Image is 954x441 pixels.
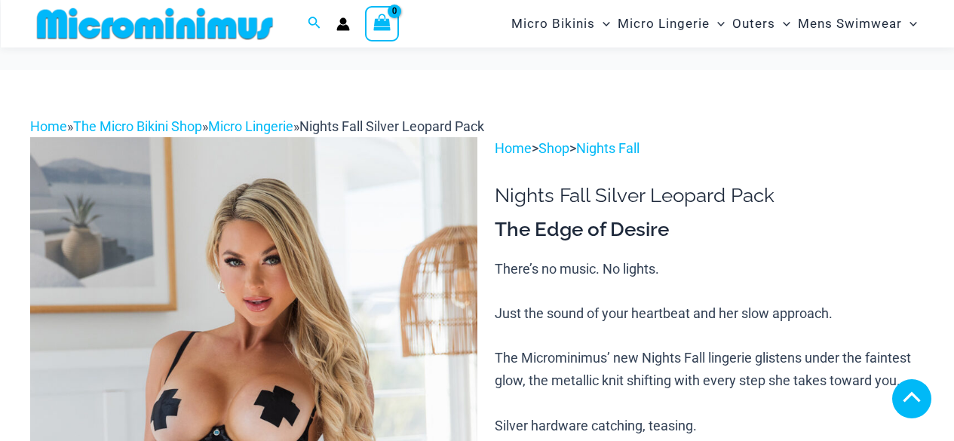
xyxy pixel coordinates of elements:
[299,118,484,134] span: Nights Fall Silver Leopard Pack
[505,2,924,45] nav: Site Navigation
[794,5,921,43] a: Mens SwimwearMenu ToggleMenu Toggle
[495,140,532,156] a: Home
[798,5,902,43] span: Mens Swimwear
[614,5,729,43] a: Micro LingerieMenu ToggleMenu Toggle
[710,5,725,43] span: Menu Toggle
[511,5,595,43] span: Micro Bikinis
[208,118,293,134] a: Micro Lingerie
[495,137,924,160] p: > >
[308,14,321,33] a: Search icon link
[30,118,67,134] a: Home
[732,5,775,43] span: Outers
[30,118,484,134] span: » » »
[729,5,794,43] a: OutersMenu ToggleMenu Toggle
[336,17,350,31] a: Account icon link
[73,118,202,134] a: The Micro Bikini Shop
[618,5,710,43] span: Micro Lingerie
[31,7,279,41] img: MM SHOP LOGO FLAT
[775,5,790,43] span: Menu Toggle
[365,6,400,41] a: View Shopping Cart, empty
[495,217,924,243] h3: The Edge of Desire
[508,5,614,43] a: Micro BikinisMenu ToggleMenu Toggle
[595,5,610,43] span: Menu Toggle
[576,140,640,156] a: Nights Fall
[902,5,917,43] span: Menu Toggle
[495,184,924,207] h1: Nights Fall Silver Leopard Pack
[538,140,569,156] a: Shop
